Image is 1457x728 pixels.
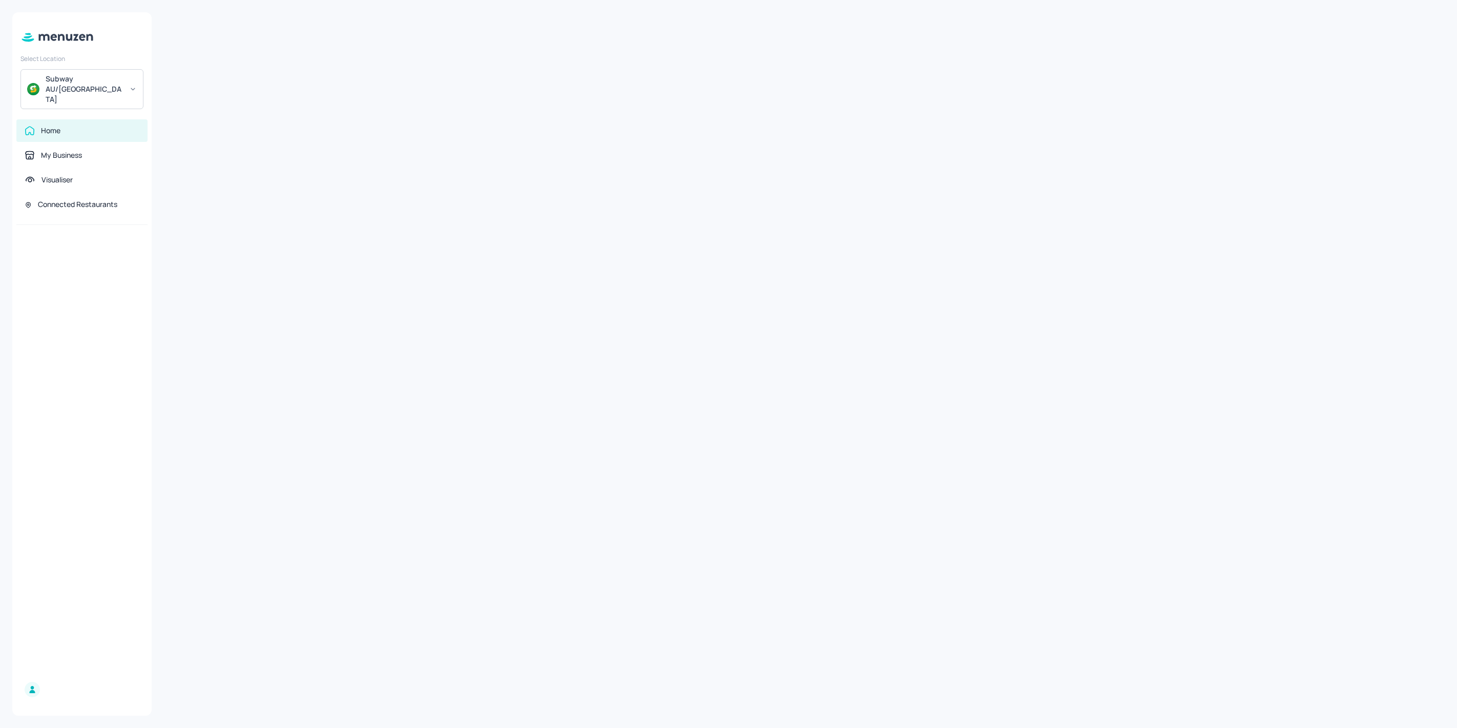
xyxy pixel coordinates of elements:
div: Home [41,126,60,136]
img: avatar [27,83,39,95]
div: Visualiser [41,175,73,185]
div: My Business [41,150,82,160]
div: Subway AU/[GEOGRAPHIC_DATA] [46,74,123,105]
div: Connected Restaurants [38,199,117,210]
div: Select Location [20,54,143,63]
